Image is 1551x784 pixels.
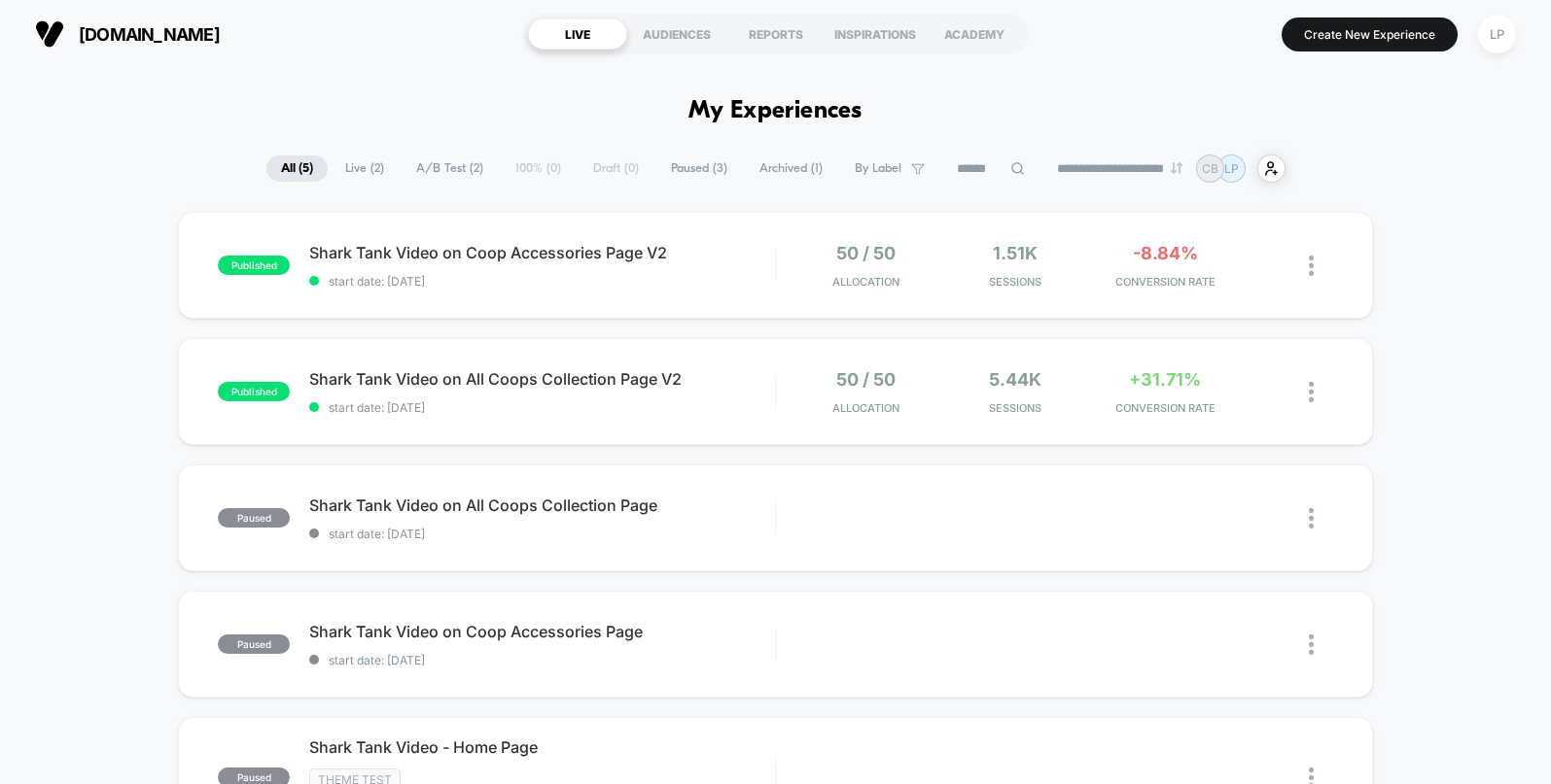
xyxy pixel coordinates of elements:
span: A/B Test ( 2 ) [402,155,498,182]
span: published [218,256,290,275]
img: Visually logo [35,19,64,49]
button: Create New Experience [1282,17,1458,51]
span: Archived ( 1 ) [745,155,837,182]
span: paused [218,634,290,654]
span: start date: [DATE] [309,400,774,415]
div: AUDIENCES [627,18,726,50]
img: close [1309,382,1314,402]
div: REPORTS [726,18,826,50]
span: -8.84% [1133,243,1198,263]
span: [DOMAIN_NAME] [79,24,220,45]
img: close [1309,508,1314,528]
span: 50 / 50 [836,243,896,263]
span: All ( 5 ) [266,155,328,182]
span: published [218,382,290,401]
span: Sessions [945,275,1085,289]
div: ACADEMY [925,18,1024,50]
span: Paused ( 3 ) [656,155,742,182]
span: +31.71% [1129,369,1201,390]
p: CB [1202,161,1218,176]
img: close [1309,634,1314,655]
span: 5.44k [989,369,1041,390]
img: close [1309,256,1314,276]
span: CONVERSION RATE [1095,275,1235,289]
span: CONVERSION RATE [1095,401,1235,415]
button: LP [1472,15,1522,54]
div: LP [1478,16,1516,53]
span: Shark Tank Video - Home Page [309,737,774,757]
span: Allocation [832,401,899,415]
span: Shark Tank Video on Coop Accessories Page [309,622,774,641]
span: paused [218,508,290,528]
span: By Label [855,161,901,176]
span: 1.51k [993,243,1038,263]
img: end [1171,162,1182,174]
span: Shark Tank Video on All Coops Collection Page V2 [309,369,774,389]
h1: My Experiences [688,97,863,125]
div: INSPIRATIONS [826,18,925,50]
span: start date: [DATE] [309,653,774,667]
div: LIVE [528,18,627,50]
p: LP [1224,161,1239,176]
button: [DOMAIN_NAME] [29,18,226,50]
span: start date: [DATE] [309,527,774,541]
span: start date: [DATE] [309,274,774,289]
span: Allocation [832,275,899,289]
span: 50 / 50 [836,369,896,390]
span: Shark Tank Video on Coop Accessories Page V2 [309,243,774,262]
span: Live ( 2 ) [331,155,399,182]
span: Shark Tank Video on All Coops Collection Page [309,495,774,515]
span: Sessions [945,401,1085,415]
